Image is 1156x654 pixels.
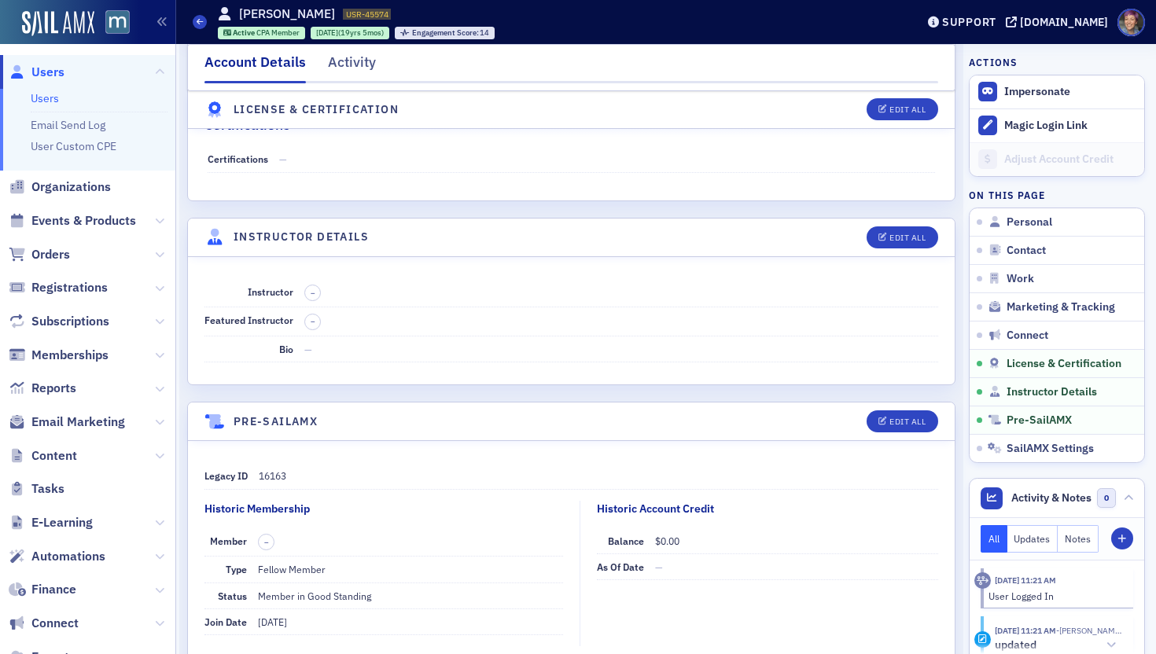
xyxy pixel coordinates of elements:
[204,52,306,83] div: Account Details
[1007,357,1121,371] span: License & Certification
[9,380,76,397] a: Reports
[94,10,130,37] a: View Homepage
[204,615,247,628] span: Join Date
[655,560,663,573] span: —
[597,501,714,517] div: Historic Account Credit
[867,99,937,121] button: Edit All
[969,188,1145,202] h4: On this page
[31,91,59,105] a: Users
[218,27,306,39] div: Active: Active: CPA Member
[226,563,247,575] span: Type
[9,347,109,364] a: Memberships
[316,28,384,38] div: (19yrs 5mos)
[31,380,76,397] span: Reports
[1004,85,1070,99] button: Impersonate
[608,535,644,547] span: Balance
[1007,413,1072,428] span: Pre-SailAMX
[279,152,287,165] span: —
[105,10,130,35] img: SailAMX
[204,314,293,326] span: Featured Instructor
[1020,15,1108,29] div: [DOMAIN_NAME]
[31,279,108,296] span: Registrations
[31,413,125,431] span: Email Marketing
[223,28,300,38] a: Active CPA Member
[9,615,79,632] a: Connect
[974,631,991,648] div: Update
[9,480,64,498] a: Tasks
[1004,119,1136,133] div: Magic Login Link
[234,413,318,430] h4: Pre-SailAMX
[31,178,111,196] span: Organizations
[1007,215,1052,230] span: Personal
[31,64,64,81] span: Users
[234,229,369,245] h4: Instructor Details
[395,27,495,39] div: Engagement Score: 14
[239,6,335,23] h1: [PERSON_NAME]
[311,316,315,327] span: –
[889,233,926,242] div: Edit All
[1007,442,1094,456] span: SailAMX Settings
[9,178,111,196] a: Organizations
[1056,625,1122,636] span: Monique Booker
[258,583,563,608] dd: Member in Good Standing
[9,313,109,330] a: Subscriptions
[655,535,679,547] span: $0.00
[1117,9,1145,36] span: Profile
[304,343,312,355] span: —
[258,615,287,628] span: [DATE]
[311,288,315,299] span: –
[31,347,109,364] span: Memberships
[974,572,991,589] div: Activity
[22,11,94,36] img: SailAMX
[988,589,1123,603] div: User Logged In
[204,469,248,482] span: Legacy ID
[31,581,76,598] span: Finance
[1007,244,1046,258] span: Contact
[256,28,300,38] span: CPA Member
[995,575,1056,586] time: 8/6/2025 11:21 AM
[328,52,376,81] div: Activity
[867,410,937,432] button: Edit All
[346,9,388,20] span: USR-45574
[248,285,293,298] span: Instructor
[1007,525,1058,553] button: Updates
[9,413,125,431] a: Email Marketing
[31,615,79,632] span: Connect
[969,55,1018,69] h4: Actions
[9,279,108,296] a: Registrations
[204,501,310,517] div: Historic Membership
[889,417,926,426] div: Edit All
[264,537,269,548] span: –
[867,226,937,248] button: Edit All
[31,514,93,531] span: E-Learning
[1006,17,1114,28] button: [DOMAIN_NAME]
[1058,525,1099,553] button: Notes
[31,118,105,132] a: Email Send Log
[31,212,136,230] span: Events & Products
[995,625,1056,636] time: 8/6/2025 11:21 AM
[942,15,996,29] div: Support
[9,64,64,81] a: Users
[31,480,64,498] span: Tasks
[208,152,268,165] span: Certifications
[1004,152,1136,167] div: Adjust Account Credit
[1007,272,1034,286] span: Work
[889,106,926,115] div: Edit All
[31,447,77,465] span: Content
[981,525,1007,553] button: All
[9,246,70,263] a: Orders
[31,246,70,263] span: Orders
[995,638,1036,652] h5: updated
[31,313,109,330] span: Subscriptions
[259,463,938,488] dd: 16163
[1007,300,1115,314] span: Marketing & Tracking
[9,447,77,465] a: Content
[31,548,105,565] span: Automations
[9,212,136,230] a: Events & Products
[31,139,116,153] a: User Custom CPE
[9,514,93,531] a: E-Learning
[316,28,338,38] span: [DATE]
[210,535,247,547] span: Member
[311,27,389,39] div: 2006-03-31 00:00:00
